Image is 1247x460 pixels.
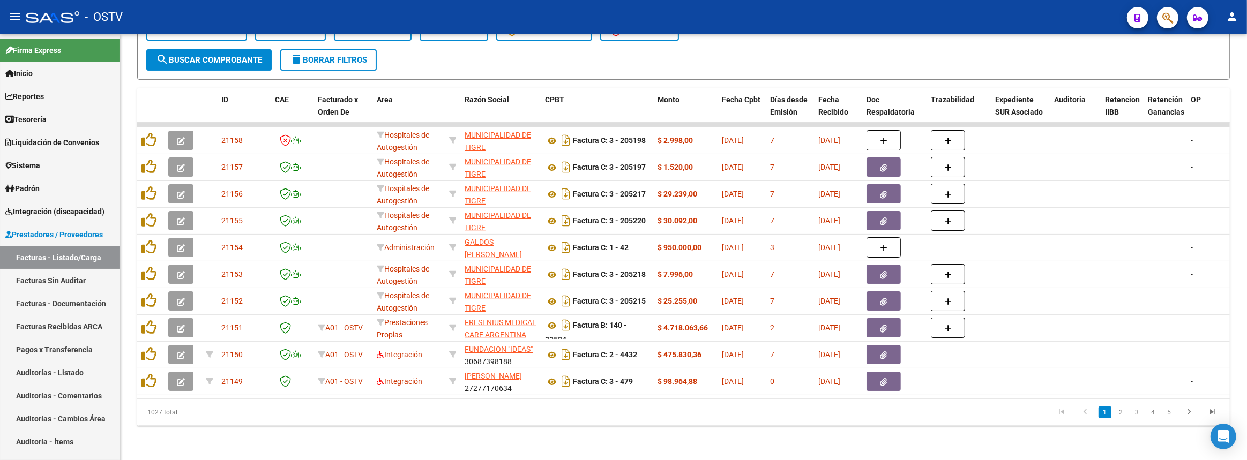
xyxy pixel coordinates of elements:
[658,136,693,145] strong: $ 2.998,00
[818,350,840,359] span: [DATE]
[559,159,573,176] i: Descargar documento
[722,323,744,332] span: [DATE]
[559,239,573,256] i: Descargar documento
[722,216,744,225] span: [DATE]
[658,270,693,278] strong: $ 7.996,00
[573,163,646,172] strong: Factura C: 3 - 205197
[377,377,422,386] span: Integración
[658,377,697,386] strong: $ 98.964,88
[1191,350,1193,359] span: -
[770,243,774,252] span: 3
[1191,323,1193,332] span: -
[5,206,104,217] span: Integración (discapacidad)
[1105,95,1140,116] span: Retencion IIBB
[221,190,243,198] span: 21156
[610,25,669,35] span: FC Inválida
[1054,95,1086,104] span: Auditoria
[658,323,708,332] strong: $ 4.718.063,66
[325,377,363,386] span: A01 - OSTV
[722,350,744,359] span: [DATE]
[770,297,774,305] span: 7
[465,345,533,353] span: FUNDACION "IDEAS"
[465,131,531,152] span: MUNICIPALIDAD DE TIGRE
[1191,270,1193,278] span: -
[559,266,573,283] i: Descargar documento
[465,184,531,205] span: MUNICIPALIDAD DE TIGRE
[559,212,573,229] i: Descargar documento
[573,378,633,386] strong: Factura C: 3 - 479
[1186,88,1229,135] datatable-header-cell: OP
[221,377,243,386] span: 21149
[377,131,429,152] span: Hospitales de Autogestión
[465,157,531,178] span: MUNICIPALIDAD DE TIGRE
[658,350,701,359] strong: $ 475.830,36
[1161,403,1177,421] li: page 5
[465,156,536,178] div: 30999284899
[545,321,627,344] strong: Factura B: 140 - 33584
[1191,297,1193,305] span: -
[770,216,774,225] span: 7
[573,137,646,145] strong: Factura C: 3 - 205198
[377,95,393,104] span: Area
[271,88,313,135] datatable-header-cell: CAE
[1203,406,1223,418] a: go to last page
[280,49,377,71] button: Borrar Filtros
[1115,406,1127,418] a: 2
[1145,403,1161,421] li: page 4
[318,95,358,116] span: Facturado x Orden De
[465,372,522,380] span: [PERSON_NAME]
[221,95,228,104] span: ID
[1050,88,1101,135] datatable-header-cell: Auditoria
[377,157,429,178] span: Hospitales de Autogestión
[722,163,744,171] span: [DATE]
[465,209,536,232] div: 30999284899
[1191,136,1193,145] span: -
[275,95,289,104] span: CAE
[1099,406,1111,418] a: 1
[770,350,774,359] span: 7
[573,351,637,359] strong: Factura C: 2 - 4432
[465,95,509,104] span: Razón Social
[465,129,536,152] div: 30999284899
[1129,403,1145,421] li: page 3
[325,323,363,332] span: A01 - OSTV
[573,190,646,199] strong: Factura C: 3 - 205217
[1163,406,1176,418] a: 5
[290,55,367,65] span: Borrar Filtros
[559,316,573,334] i: Descargar documento
[1179,406,1199,418] a: go to next page
[573,297,646,306] strong: Factura C: 3 - 205215
[377,318,428,339] span: Prestaciones Propias
[559,292,573,310] i: Descargar documento
[722,243,744,252] span: [DATE]
[1191,95,1201,104] span: OP
[1148,95,1184,116] span: Retención Ganancias
[465,183,536,205] div: 30999284899
[465,236,536,259] div: 27237103918
[573,244,629,252] strong: Factura C: 1 - 42
[221,216,243,225] span: 21155
[137,399,354,426] div: 1027 total
[770,270,774,278] span: 7
[818,163,840,171] span: [DATE]
[1147,406,1160,418] a: 4
[85,5,123,29] span: - OSTV
[559,373,573,390] i: Descargar documento
[1075,406,1095,418] a: go to previous page
[1191,163,1193,171] span: -
[5,229,103,240] span: Prestadores / Proveedores
[818,243,840,252] span: [DATE]
[377,211,429,232] span: Hospitales de Autogestión
[325,350,363,359] span: A01 - OSTV
[559,185,573,202] i: Descargar documento
[5,183,40,194] span: Padrón
[1051,406,1072,418] a: go to first page
[991,88,1050,135] datatable-header-cell: Expediente SUR Asociado
[658,216,697,225] strong: $ 30.092,00
[1131,406,1144,418] a: 3
[722,270,744,278] span: [DATE]
[818,190,840,198] span: [DATE]
[1097,403,1113,421] li: page 1
[658,95,679,104] span: Monto
[559,132,573,149] i: Descargar documento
